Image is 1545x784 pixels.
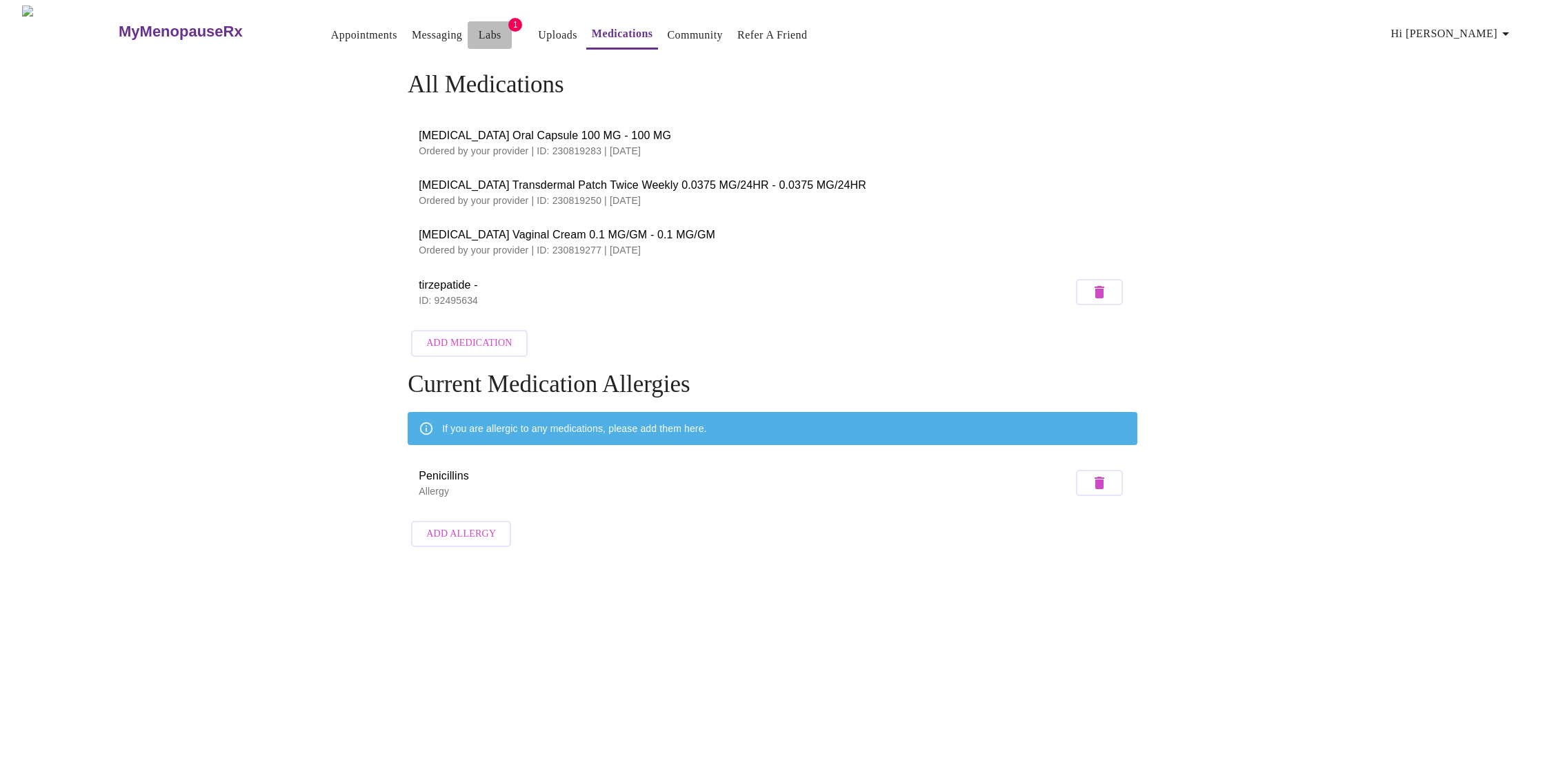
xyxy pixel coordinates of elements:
img: MyMenopauseRx Logo [22,6,117,57]
span: [MEDICAL_DATA] Oral Capsule 100 MG - 100 MG [419,127,1126,144]
button: Refer a Friend [732,21,813,49]
span: Add Medication [426,335,512,352]
span: Add Allergy [426,526,496,543]
a: Messaging [412,25,462,45]
div: If you are allergic to any medications, please add them here. [442,416,706,441]
button: Messaging [406,21,468,49]
button: Medications [586,20,659,50]
span: [MEDICAL_DATA] Transdermal Patch Twice Weekly 0.0375 MG/24HR - 0.0375 MG/24HR [419,177,1126,194]
h4: All Medications [408,71,1137,99]
button: Uploads [532,21,583,49]
button: Community [661,21,728,49]
button: Labs [468,21,512,49]
p: Ordered by your provider | ID: 230819250 | [DATE] [419,194,1126,207]
button: Add Allergy [411,521,511,548]
h3: MyMenopauseRx [119,23,243,41]
span: Hi [PERSON_NAME] [1391,24,1514,43]
p: ID: 92495634 [419,293,1073,307]
span: [MEDICAL_DATA] Vaginal Cream 0.1 MG/GM - 0.1 MG/GM [419,227,1126,243]
button: Add Medication [411,330,527,357]
p: Ordered by your provider | ID: 230819277 | [DATE] [419,243,1126,257]
button: Hi [PERSON_NAME] [1386,20,1519,48]
span: 1 [508,18,522,32]
a: Medications [592,24,653,43]
a: MyMenopauseRx [117,8,298,56]
a: Community [667,25,723,45]
button: Appointments [326,21,403,49]
a: Labs [479,25,501,45]
a: Uploads [538,25,577,45]
a: Appointments [331,25,397,45]
p: Ordered by your provider | ID: 230819283 | [DATE] [419,144,1126,158]
span: tirzepatide - [419,277,1073,293]
span: Penicillins [419,468,1073,484]
h4: Current Medication Allergies [408,371,1137,398]
a: Refer a Friend [737,25,808,45]
p: Allergy [419,484,1073,498]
